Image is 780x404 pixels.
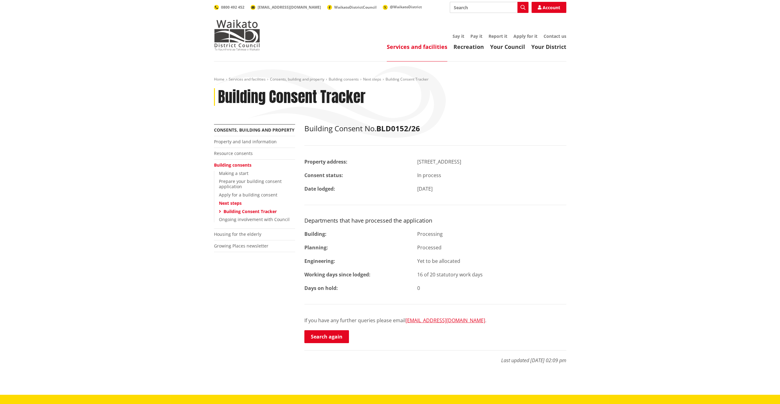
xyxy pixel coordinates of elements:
[214,150,253,156] a: Resource consents
[334,5,377,10] span: WaikatoDistrictCouncil
[413,271,571,278] div: 16 of 20 statutory work days
[219,170,248,176] a: Making a start
[214,77,566,82] nav: breadcrumb
[544,33,566,39] a: Contact us
[270,77,324,82] a: Consents, building and property
[376,123,420,133] strong: BLD0152/26
[304,317,566,324] p: If you have any further queries please email .
[219,178,282,189] a: Prepare your building consent application
[214,77,224,82] a: Home
[304,285,338,291] strong: Days on hold:
[450,2,529,13] input: Search input
[214,5,244,10] a: 0800 492 452
[363,77,381,82] a: Next steps
[304,124,566,133] h2: Building Consent No.
[214,127,295,133] a: Consents, building and property
[413,158,571,165] div: [STREET_ADDRESS]
[304,231,327,237] strong: Building:
[251,5,321,10] a: [EMAIL_ADDRESS][DOMAIN_NAME]
[229,77,266,82] a: Services and facilities
[413,185,571,192] div: [DATE]
[453,33,464,39] a: Say it
[413,230,571,238] div: Processing
[413,172,571,179] div: In process
[304,185,335,192] strong: Date lodged:
[531,43,566,50] a: Your District
[490,43,525,50] a: Your Council
[387,43,447,50] a: Services and facilities
[413,257,571,265] div: Yet to be allocated
[329,77,359,82] a: Building consents
[219,216,290,222] a: Ongoing involvement with Council
[383,4,422,10] a: @WaikatoDistrict
[304,350,566,364] p: Last updated [DATE] 02:09 pm
[214,243,268,249] a: Growing Places newsletter
[304,217,566,224] h3: Departments that have processed the application
[532,2,566,13] a: Account
[470,33,482,39] a: Pay it
[219,200,242,206] a: Next steps
[386,77,429,82] span: Building Consent Tracker
[304,172,343,179] strong: Consent status:
[489,33,507,39] a: Report it
[513,33,537,39] a: Apply for it
[214,231,261,237] a: Housing for the elderly
[413,244,571,251] div: Processed
[214,20,260,50] img: Waikato District Council - Te Kaunihera aa Takiwaa o Waikato
[258,5,321,10] span: [EMAIL_ADDRESS][DOMAIN_NAME]
[304,258,335,264] strong: Engineering:
[219,192,277,198] a: Apply for a building consent
[304,330,349,343] a: Search again
[304,158,347,165] strong: Property address:
[304,271,370,278] strong: Working days since lodged:
[221,5,244,10] span: 0800 492 452
[304,244,328,251] strong: Planning:
[390,4,422,10] span: @WaikatoDistrict
[413,284,571,292] div: 0
[224,208,277,214] a: Building Consent Tracker
[327,5,377,10] a: WaikatoDistrictCouncil
[214,162,251,168] a: Building consents
[406,317,485,324] a: [EMAIL_ADDRESS][DOMAIN_NAME]
[453,43,484,50] a: Recreation
[214,139,277,145] a: Property and land information
[218,88,366,106] h1: Building Consent Tracker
